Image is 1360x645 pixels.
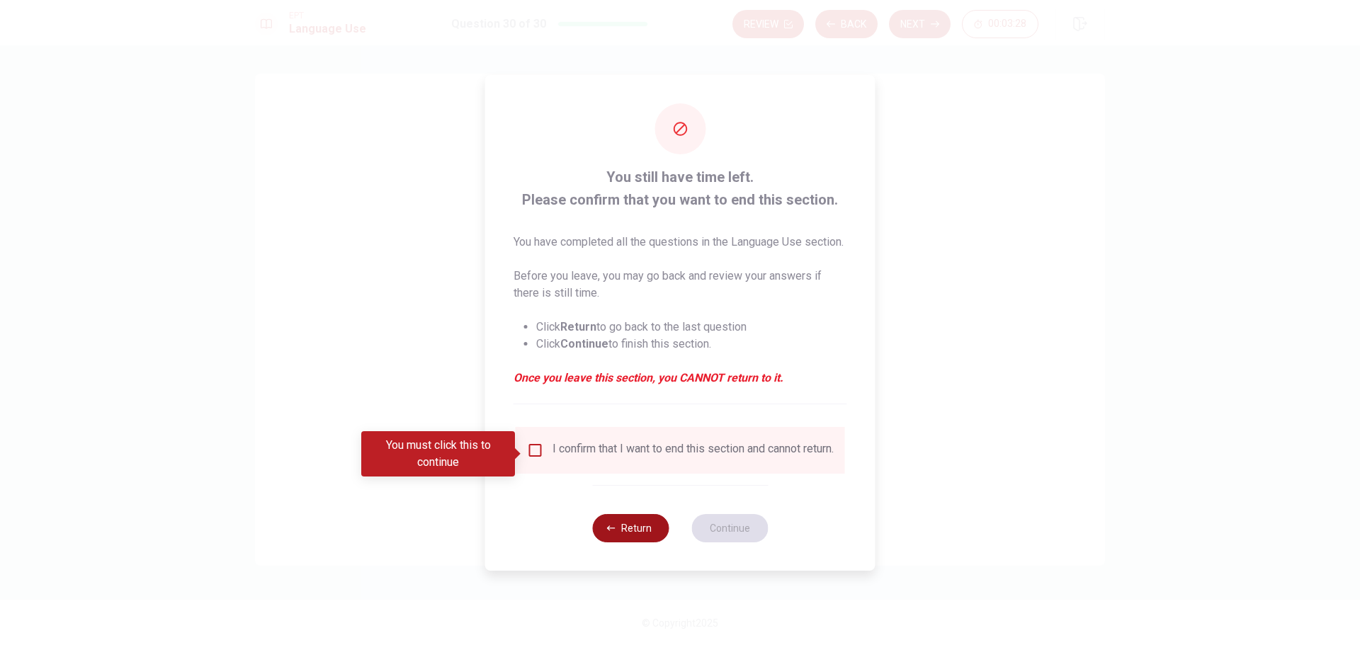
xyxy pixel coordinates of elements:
button: Return [592,514,669,542]
p: Before you leave, you may go back and review your answers if there is still time. [514,268,847,302]
p: You have completed all the questions in the Language Use section. [514,234,847,251]
button: Continue [691,514,768,542]
li: Click to finish this section. [536,336,847,353]
em: Once you leave this section, you CANNOT return to it. [514,370,847,387]
span: You must click this to continue [527,442,544,459]
li: Click to go back to the last question [536,319,847,336]
div: You must click this to continue [361,431,515,476]
strong: Return [560,320,596,333]
div: I confirm that I want to end this section and cannot return. [552,442,834,459]
span: You still have time left. Please confirm that you want to end this section. [514,166,847,211]
strong: Continue [560,337,608,350]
